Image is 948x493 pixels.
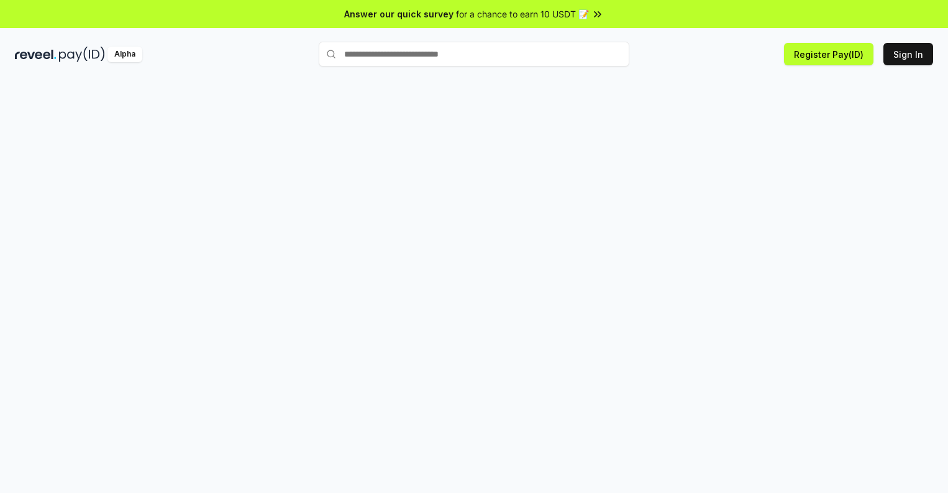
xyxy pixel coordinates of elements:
[883,43,933,65] button: Sign In
[456,7,589,21] span: for a chance to earn 10 USDT 📝
[15,47,57,62] img: reveel_dark
[344,7,453,21] span: Answer our quick survey
[59,47,105,62] img: pay_id
[107,47,142,62] div: Alpha
[784,43,873,65] button: Register Pay(ID)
